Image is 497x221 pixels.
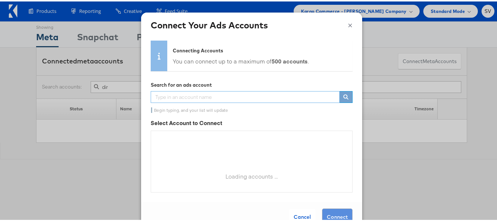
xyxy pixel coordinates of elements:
[173,46,223,52] strong: Connecting Accounts
[151,80,212,86] strong: Search for an ads account
[173,55,309,64] div: You can connect up to a maximum of .
[272,56,308,63] strong: 500 accounts
[154,170,349,179] div: Loading accounts ...
[348,17,353,28] button: ×
[151,90,340,101] input: Type in an account name
[151,17,353,30] h4: Connect Your Ads Accounts
[151,117,222,125] strong: Select Account to Connect
[151,106,352,111] div: Begin typing, and your list will update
